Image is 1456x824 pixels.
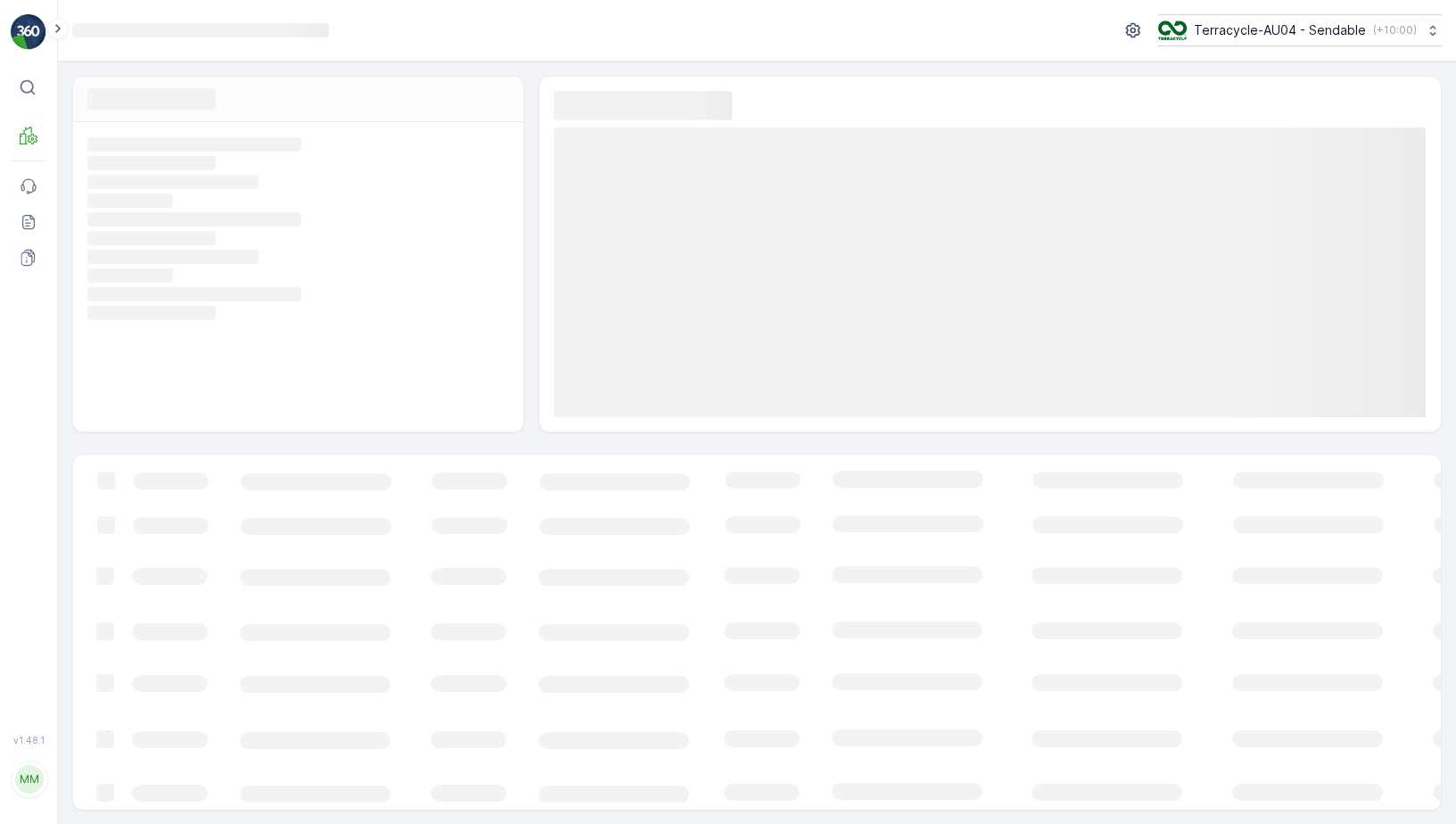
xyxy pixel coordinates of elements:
button: Terracycle-AU04 - Sendable(+10:00) [1158,14,1442,46]
button: MM [11,749,46,810]
p: Terracycle-AU04 - Sendable [1194,21,1366,39]
p: ( +10:00 ) [1373,23,1417,37]
img: terracycle_logo.png [1158,21,1187,40]
img: logo [11,14,46,50]
div: MM [15,765,44,794]
span: v 1.48.1 [11,735,46,746]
